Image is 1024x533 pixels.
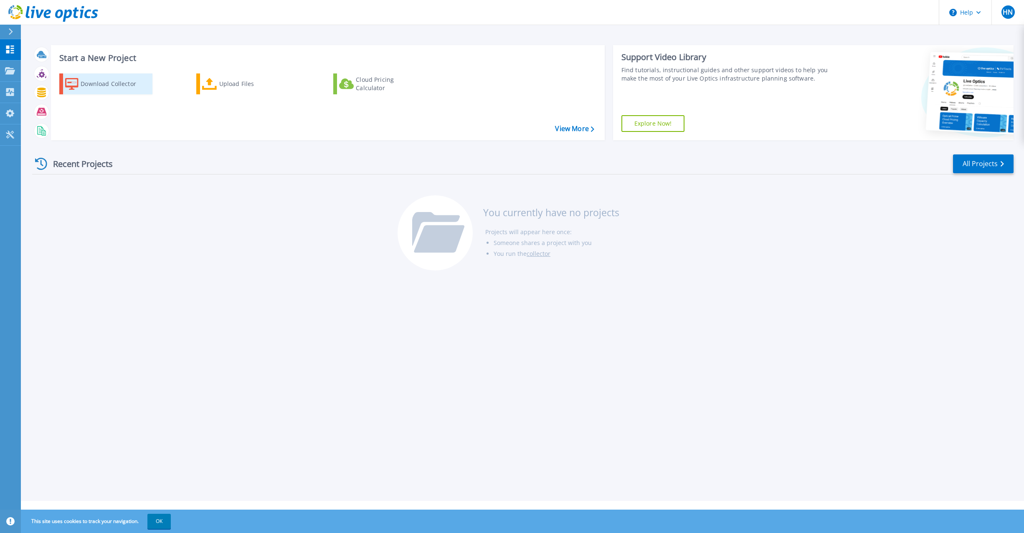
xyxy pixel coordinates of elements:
[621,66,828,83] div: Find tutorials, instructional guides and other support videos to help you make the most of your L...
[219,76,286,92] div: Upload Files
[485,227,619,237] li: Projects will appear here once:
[81,76,147,92] div: Download Collector
[494,248,619,259] li: You run the
[527,250,550,258] a: collector
[953,154,1014,173] a: All Projects
[59,53,594,63] h3: Start a New Project
[621,52,828,63] div: Support Video Library
[1003,9,1013,15] span: HN
[23,514,171,529] span: This site uses cookies to track your navigation.
[196,73,289,94] a: Upload Files
[59,73,152,94] a: Download Collector
[147,514,171,529] button: OK
[356,76,423,92] div: Cloud Pricing Calculator
[483,208,619,217] h3: You currently have no projects
[555,125,594,133] a: View More
[333,73,426,94] a: Cloud Pricing Calculator
[494,237,619,248] li: Someone shares a project with you
[621,115,685,132] a: Explore Now!
[32,154,124,174] div: Recent Projects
